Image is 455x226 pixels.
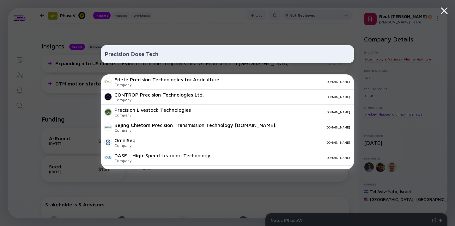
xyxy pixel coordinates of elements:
[114,122,276,128] div: Bejing Chietom Precision Transmission Technology [DOMAIN_NAME].
[141,141,350,144] div: [DOMAIN_NAME]
[114,143,136,148] div: Company
[114,113,191,117] div: Company
[114,153,210,158] div: DASE - High-Speed Learning Technology
[196,110,350,114] div: [DOMAIN_NAME]
[215,156,350,160] div: [DOMAIN_NAME]
[114,137,136,143] div: OmniSeq
[114,128,276,133] div: Company
[114,92,204,97] div: CONTROP Precision Technologies Ltd.
[114,107,191,113] div: Precision Livestock Technologies
[282,125,350,129] div: [DOMAIN_NAME]
[209,95,350,99] div: [DOMAIN_NAME]
[114,158,210,163] div: Company
[114,168,147,173] div: Decision Tech
[114,77,219,82] div: Edete Precision Technologies for Agriculture
[224,80,350,84] div: [DOMAIN_NAME]
[114,82,219,87] div: Company
[105,48,350,60] input: Search Company or Investor...
[114,97,204,102] div: Company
